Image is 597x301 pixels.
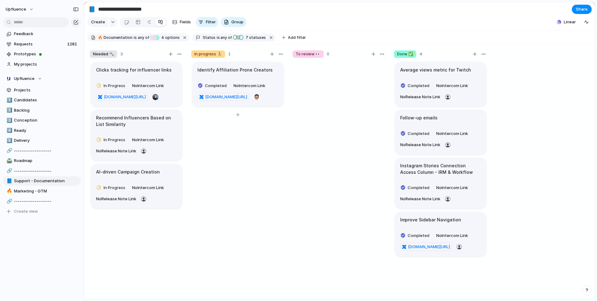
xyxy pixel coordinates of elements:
span: Create view [14,208,38,215]
span: [DOMAIN_NAME][URL] [408,244,450,250]
button: Upfluence [3,4,37,14]
div: 1️⃣ [7,97,11,104]
span: No Intercom Link [436,131,468,137]
span: Group [231,19,243,25]
span: -------------------- [14,198,79,204]
div: 2️⃣ [7,107,11,114]
div: Recommend Influencers Based on List SimilarityIn ProgressNoIntercom LinkNoRelease Note Link [91,110,182,161]
span: To review 👀 [296,51,321,57]
span: Completed [205,83,227,89]
span: Roadmap [14,158,79,164]
a: Projects [3,86,81,95]
button: Group [221,17,247,27]
div: 📘 [7,178,11,185]
button: Completed [399,81,433,91]
div: Improve Sidebar NavigationCompletedNoIntercom Link[DOMAIN_NAME][URL] [395,212,486,257]
h1: AI-driven Campaign Creation [96,169,160,175]
button: Share [572,5,592,14]
h1: Improve Sidebar Navigation [400,216,461,223]
span: Completed [408,185,429,191]
div: Clicks tracking for influencer linksIn ProgressNoIntercom Link[DOMAIN_NAME][URL] [91,62,182,107]
span: [DOMAIN_NAME][URL] [205,94,247,100]
button: 4️⃣ [6,127,12,134]
span: 🔥 Documentation [98,35,132,40]
span: In Progress [104,83,125,89]
span: statuses [244,35,266,40]
span: Backlog [14,107,79,113]
span: Marketing - GTM [14,188,79,194]
span: No Intercom Link [132,137,164,143]
h1: Follow-up emails [400,114,437,121]
span: Share [576,6,588,12]
span: 4 [419,51,422,57]
span: No Intercom Link [234,83,265,89]
a: Feedback [3,29,81,39]
span: Delivery [14,137,79,144]
span: Status [203,35,215,40]
a: 🛣️Roadmap [3,156,81,165]
button: 🛣️ [6,158,12,164]
a: 2️⃣Backlog [3,106,81,115]
div: Identify Affiliation Prone CreatorsCompletedNoIntercom Link[DOMAIN_NAME][URL] [192,62,284,107]
button: Completed [196,81,231,91]
button: 📘 [6,178,12,184]
span: Completed [408,233,429,239]
span: Add filter [288,35,306,40]
div: 🔗-------------------- [3,197,81,206]
span: 3 [120,51,123,57]
span: Projects [14,87,79,93]
span: Done ✅ [397,51,413,57]
div: Average views metric for TwitchCompletedNoIntercom LinkNoRelease Note Link [395,62,486,107]
span: Upfluence [6,6,26,12]
button: In Progress [95,183,129,193]
span: 7 [244,35,249,40]
div: 3️⃣ [7,117,11,124]
span: Feedback [14,31,79,37]
button: 🔗 [6,168,12,174]
span: Create [91,19,105,25]
span: No Intercom Link [436,185,468,191]
span: Upfluence [14,76,35,82]
h1: Average views metric for Twitch [400,67,471,73]
a: 🔗-------------------- [3,166,81,176]
a: Prototypes [3,49,81,59]
span: No Intercom Link [436,233,468,239]
button: Add filter [278,33,310,42]
a: 5️⃣Delivery [3,136,81,145]
span: Filter [206,19,216,25]
span: In Progress [104,137,125,143]
span: Completed [408,83,429,89]
div: 🔗-------------------- [3,146,81,155]
button: Completed [399,231,433,241]
span: No Intercom Link [132,83,164,89]
span: No Release Note Link [400,196,440,202]
button: Fields [170,17,193,27]
button: 🔗 [6,148,12,154]
a: 🔥Marketing - GTM [3,187,81,196]
button: Completed [399,183,433,193]
a: [DOMAIN_NAME][URL] [400,243,452,251]
span: No Intercom Link [132,185,164,191]
span: No Release Note Link [96,148,136,154]
span: any of [220,35,232,40]
a: [DOMAIN_NAME][URL] [197,93,249,101]
button: In Progress [95,135,129,145]
button: Filter [196,17,218,27]
span: Requests [14,41,65,47]
span: is [217,35,220,40]
span: 1281 [67,41,78,47]
span: Candidates [14,97,79,103]
div: 🔗 [7,147,11,154]
a: 3️⃣Conception [3,116,81,125]
a: Requests1281 [3,39,81,49]
span: Fields [180,19,191,25]
h1: Identify Affiliation Prone Creators [197,67,273,73]
button: Completed [399,129,433,139]
span: any of [137,35,149,40]
button: 📘 [87,4,97,14]
span: -------------------- [14,148,79,154]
